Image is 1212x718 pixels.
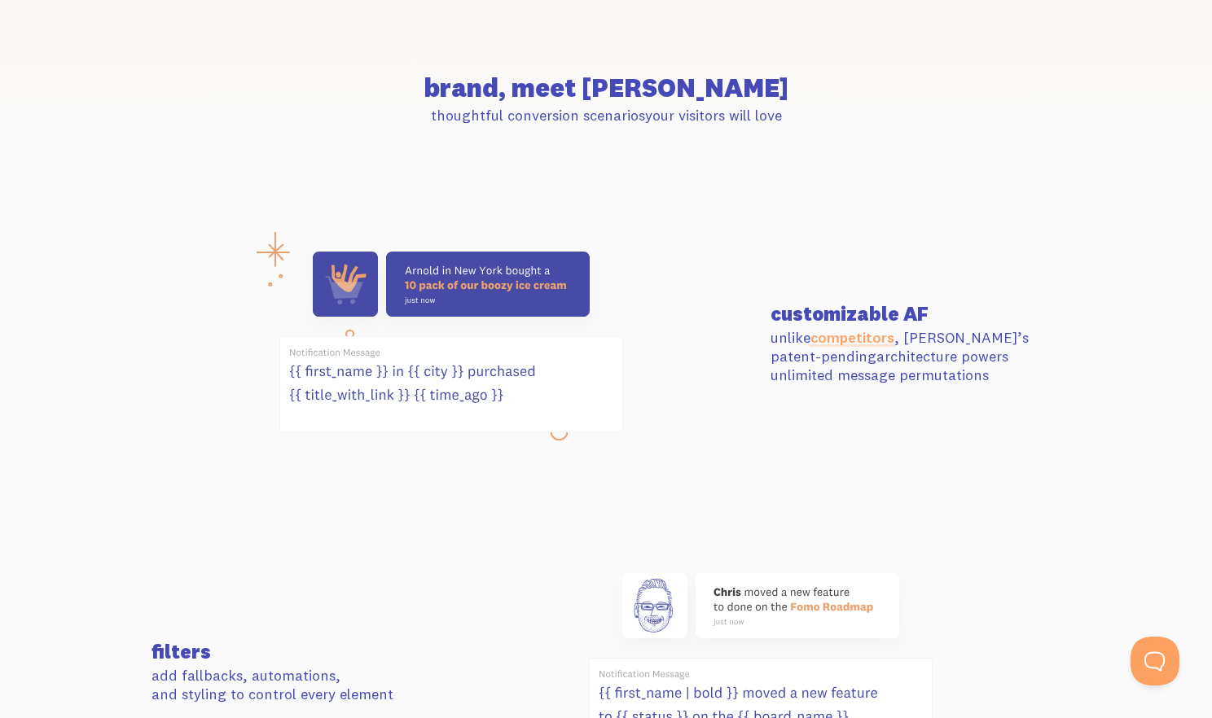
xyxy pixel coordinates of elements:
a: competitors [810,328,894,347]
h3: filters [151,641,441,661]
iframe: Help Scout Beacon - Open [1131,637,1179,685]
p: unlike , [PERSON_NAME]’s patent-pending architecture powers unlimited message permutations [771,328,1060,385]
h2: brand, meet [PERSON_NAME] [151,75,1060,101]
p: thoughtful conversion scenarios your visitors will love [151,106,1060,125]
p: add fallbacks, automations, and styling to control every element [151,666,441,704]
h3: customizable AF [771,304,1060,323]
